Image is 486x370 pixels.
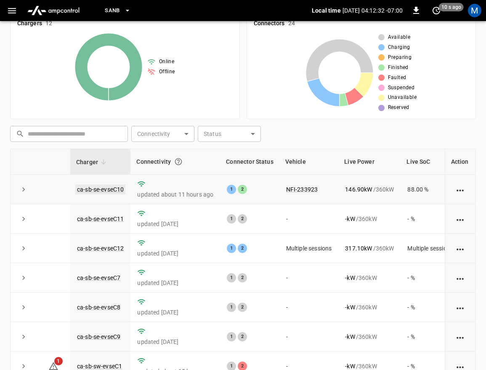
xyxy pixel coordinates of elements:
th: Live Power [338,149,401,175]
span: Finished [388,64,409,72]
p: updated [DATE] [137,249,213,258]
div: 1 [227,244,236,253]
span: SanB [105,6,120,16]
div: action cell options [455,303,466,311]
div: / 360 kW [345,333,394,341]
div: 2 [238,185,247,194]
td: - % [401,322,460,351]
td: - [279,322,339,351]
p: updated about 11 hours ago [137,190,213,199]
p: - kW [345,274,355,282]
a: ca-sb-se-evseC8 [77,304,120,311]
td: - % [401,263,460,293]
td: Multiple sessions [279,234,339,263]
button: set refresh interval [430,4,443,17]
p: 317.10 kW [345,244,372,253]
div: 1 [227,303,236,312]
div: 2 [238,303,247,312]
span: Reserved [388,104,409,112]
div: / 360 kW [345,215,394,223]
div: action cell options [455,185,466,194]
div: action cell options [455,244,466,253]
div: 2 [238,214,247,224]
div: action cell options [455,333,466,341]
a: ca-sb-se-evseC9 [77,333,120,340]
span: Charger [76,157,109,167]
div: action cell options [455,274,466,282]
a: ca-sb-se-evseC11 [77,216,124,222]
a: 1 [48,362,58,369]
p: updated [DATE] [137,308,213,317]
div: Connectivity [136,154,214,169]
div: profile-icon [468,4,481,17]
h6: 12 [45,19,52,28]
p: [DATE] 04:12:32 -07:00 [343,6,403,15]
td: - [279,204,339,234]
p: Local time [312,6,341,15]
span: Charging [388,43,410,52]
div: / 360 kW [345,303,394,311]
th: Connector Status [220,149,279,175]
div: 1 [227,273,236,282]
a: ca-sb-sw-evseC1 [77,363,122,370]
p: - kW [345,215,355,223]
h6: Chargers [17,19,42,28]
p: updated [DATE] [137,279,213,287]
td: - [279,263,339,293]
div: action cell options [455,215,466,223]
a: ca-sb-se-evseC12 [77,245,124,252]
td: 88.00 % [401,175,460,204]
div: 1 [227,214,236,224]
div: 1 [227,332,236,341]
th: Action [445,149,475,175]
a: NFI-233923 [286,186,318,193]
span: 1 [54,357,63,365]
div: / 360 kW [345,244,394,253]
div: / 360 kW [345,185,394,194]
th: Live SoC [401,149,460,175]
p: - kW [345,333,355,341]
p: updated [DATE] [137,338,213,346]
button: expand row [17,330,30,343]
div: 2 [238,273,247,282]
span: Available [388,33,411,42]
button: SanB [101,3,134,19]
span: 10 s ago [439,3,464,11]
span: Unavailable [388,93,417,102]
span: Suspended [388,84,415,92]
th: Vehicle [279,149,339,175]
div: 1 [227,185,236,194]
div: / 360 kW [345,274,394,282]
span: Faulted [388,74,406,82]
h6: Connectors [254,19,285,28]
span: Offline [159,68,175,76]
a: ca-sb-se-evseC7 [77,274,120,281]
td: Multiple sessions [401,234,460,263]
td: - % [401,204,460,234]
button: Connection between the charger and our software. [171,154,186,169]
button: expand row [17,242,30,255]
button: expand row [17,272,30,284]
div: 2 [238,332,247,341]
img: ampcontrol.io logo [24,3,83,19]
button: expand row [17,183,30,196]
button: expand row [17,301,30,314]
h6: 24 [288,19,295,28]
p: - kW [345,303,355,311]
div: 2 [238,244,247,253]
a: ca-sb-se-evseC10 [75,184,125,194]
td: - [279,293,339,322]
p: updated [DATE] [137,220,213,228]
button: expand row [17,213,30,225]
p: 146.90 kW [345,185,372,194]
span: Online [159,58,174,66]
td: - % [401,293,460,322]
span: Preparing [388,53,412,62]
